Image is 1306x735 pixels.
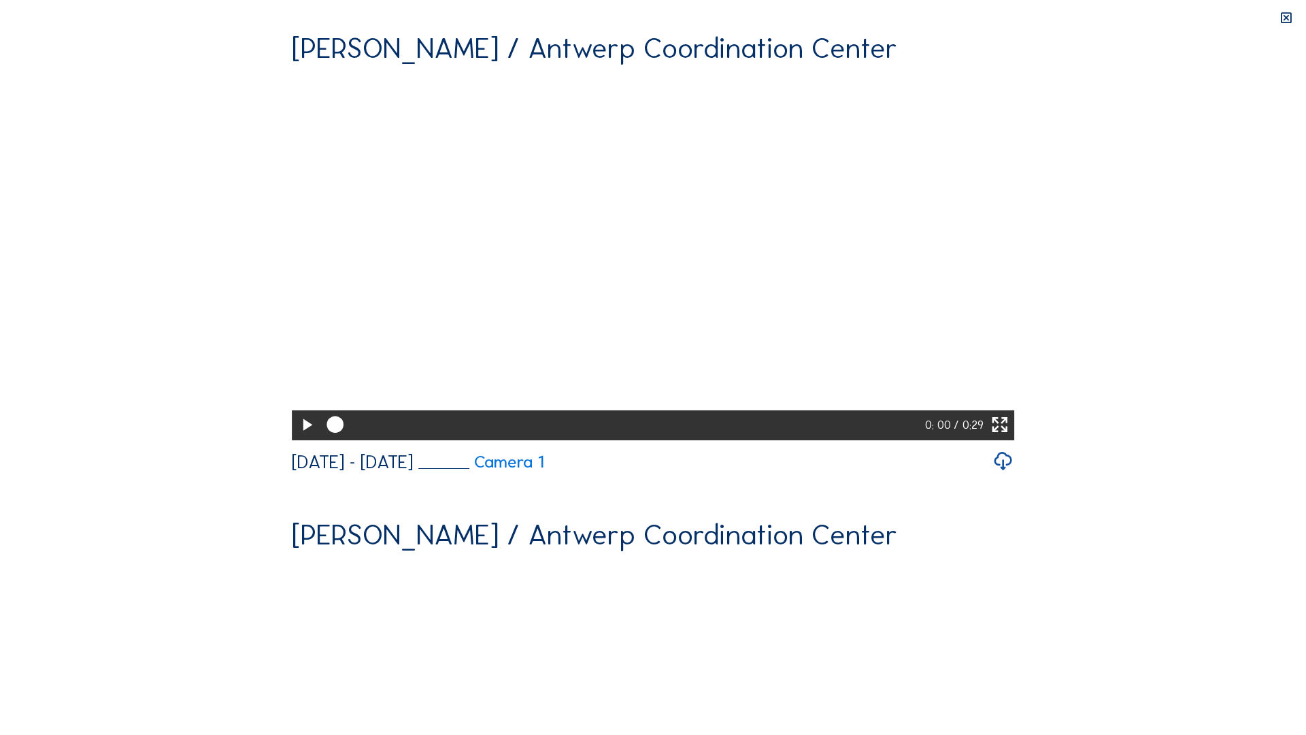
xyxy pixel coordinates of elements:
[418,453,545,470] a: Camera 1
[292,453,413,471] div: [DATE] - [DATE]
[954,410,984,440] div: / 0:29
[925,410,954,440] div: 0: 00
[292,76,1014,438] video: Your browser does not support the video tag.
[292,521,898,549] div: [PERSON_NAME] / Antwerp Coordination Center
[292,34,898,63] div: [PERSON_NAME] / Antwerp Coordination Center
